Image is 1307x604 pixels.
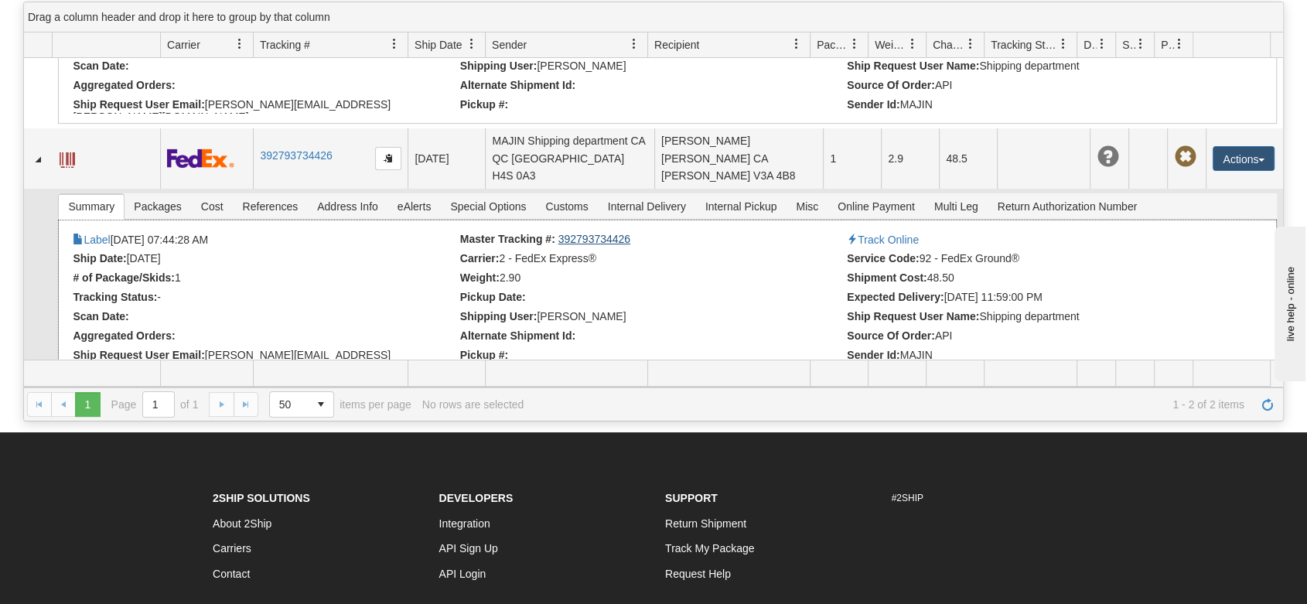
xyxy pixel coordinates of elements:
li: API [847,329,1230,345]
li: 48.50 [847,271,1230,287]
strong: Pickup #: [460,349,508,361]
strong: Ship Date: [73,252,126,264]
span: 50 [279,397,299,412]
strong: Sender Id: [847,349,899,361]
li: [DATE] 07:44:28 AM [73,233,456,248]
strong: Carrier: [460,252,500,264]
a: 392793734426 [260,149,332,162]
li: 2.90 [460,271,843,287]
a: Carrier filter column settings [227,31,253,57]
strong: Aggregated Orders: [73,79,175,91]
strong: Shipping User: [460,60,537,72]
a: Shipment Issues filter column settings [1128,31,1154,57]
span: Summary [59,194,124,219]
li: MAJIN [847,98,1230,114]
div: No rows are selected [422,398,524,411]
td: 48.5 [939,128,997,189]
li: 1 [73,271,456,287]
td: [DATE] [408,128,485,189]
a: Weight filter column settings [899,31,926,57]
strong: Aggregated Orders: [73,329,175,342]
strong: Source Of Order: [847,79,935,91]
li: - [73,291,456,306]
button: Actions [1213,146,1275,171]
iframe: chat widget [1271,223,1305,380]
a: Integration [439,517,490,530]
strong: Source Of Order: [847,329,935,342]
li: 92 - FedEx Ground® [847,252,1230,268]
span: Shipment Issues [1122,37,1135,53]
span: items per page [269,391,411,418]
span: Internal Delivery [599,194,695,219]
a: Refresh [1255,392,1280,417]
a: Charge filter column settings [957,31,984,57]
span: Tracking # [260,37,310,53]
li: [DATE] [73,252,456,268]
li: Shipping department [847,310,1230,326]
a: Ship Date filter column settings [459,31,485,57]
a: Label [60,145,75,170]
a: Sender filter column settings [621,31,647,57]
span: Unknown [1097,146,1118,168]
span: Internal Pickup [696,194,787,219]
a: Contact [213,568,250,580]
li: [DATE] 11:59:00 PM [847,291,1230,306]
span: select [309,392,333,417]
strong: Ship Request User Email: [73,349,204,361]
li: Noureddine Ardid (28111) [460,60,843,75]
button: Copy to clipboard [375,147,401,170]
a: 392793734426 [558,233,630,245]
span: References [234,194,308,219]
span: Recipient [654,37,699,53]
span: 1 - 2 of 2 items [534,398,1244,411]
a: API Login [439,568,486,580]
span: Pickup Not Assigned [1174,146,1196,168]
span: Return Authorization Number [988,194,1147,219]
strong: Pickup #: [460,98,508,111]
strong: Sender Id: [847,98,899,111]
li: API [847,79,1230,94]
div: live help - online [12,13,143,25]
a: Collapse [30,152,46,167]
strong: Tracking Status: [73,291,157,303]
td: 1 [823,128,881,189]
div: grid grouping header [24,2,1283,32]
a: Packages filter column settings [841,31,868,57]
span: Multi Leg [925,194,988,219]
strong: Ship Request User Name: [847,310,979,322]
a: Tracking # filter column settings [381,31,408,57]
span: Delivery Status [1083,37,1097,53]
strong: Alternate Shipment Id: [460,329,575,342]
img: 2 - FedEx Express® [167,148,234,168]
span: Charge [933,37,965,53]
span: Sender [492,37,527,53]
span: Weight [875,37,907,53]
strong: Scan Date: [73,60,128,72]
a: Tracking Status filter column settings [1050,31,1077,57]
strong: Ship Request User Email: [73,98,204,111]
strong: Pickup Date: [460,291,526,303]
li: Noureddine Ardid (28111) [460,310,843,326]
h6: #2SHIP [892,493,1095,503]
li: Shipping department [847,60,1230,75]
span: eAlerts [388,194,441,219]
strong: Expected Delivery: [847,291,944,303]
td: [PERSON_NAME] [PERSON_NAME] CA [PERSON_NAME] V3A 4B8 [654,128,824,189]
strong: Scan Date: [73,310,128,322]
span: Page 1 [75,392,100,417]
strong: Master Tracking #: [460,233,555,245]
span: Customs [536,194,597,219]
strong: Shipping User: [460,310,537,322]
strong: Developers [439,492,514,504]
a: Track Online [847,234,919,246]
a: API Sign Up [439,542,498,555]
span: Carrier [167,37,200,53]
strong: Alternate Shipment Id: [460,79,575,91]
input: Page 1 [143,392,174,417]
strong: Service Code: [847,252,919,264]
td: MAJIN Shipping department CA QC [GEOGRAPHIC_DATA] H4S 0A3 [485,128,654,189]
strong: Support [665,492,718,504]
strong: Weight: [460,271,500,284]
a: Return Shipment [665,517,746,530]
span: Misc [787,194,828,219]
